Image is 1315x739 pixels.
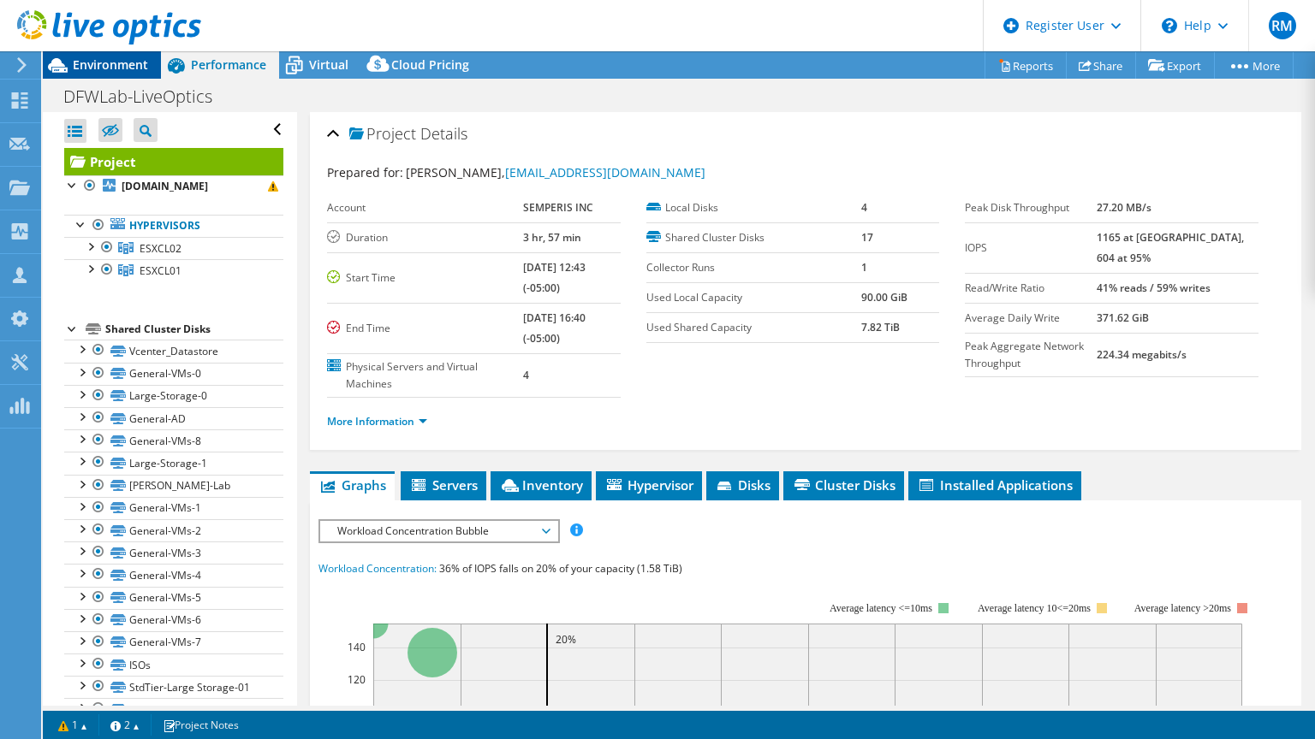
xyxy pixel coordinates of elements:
[64,519,283,541] a: General-VMs-2
[64,587,283,609] a: General-VMs-5
[406,164,705,180] span: [PERSON_NAME],
[830,602,932,614] tspan: Average latency <=10ms
[861,200,867,215] b: 4
[122,179,208,193] b: [DOMAIN_NAME]
[985,52,1067,79] a: Reports
[646,229,861,246] label: Shared Cluster Disks
[965,310,1097,327] label: Average Daily Write
[327,199,523,216] label: Account
[64,215,283,237] a: Hypervisors
[1097,200,1151,215] b: 27.20 MB/s
[861,230,873,245] b: 17
[861,290,907,304] b: 90.00 GiB
[523,230,581,245] b: 3 hr, 57 min
[64,497,283,519] a: General-VMs-1
[64,676,283,698] a: StdTier-Large Storage-01
[965,239,1097,257] label: IOPS
[420,123,467,144] span: Details
[523,260,586,295] b: [DATE] 12:43 (-05:00)
[715,476,771,494] span: Disks
[327,229,523,246] label: Duration
[1097,230,1244,265] b: 1165 at [GEOGRAPHIC_DATA], 604 at 95%
[329,521,549,541] span: Workload Concentration Bubble
[604,476,693,494] span: Hypervisor
[505,164,705,180] a: [EMAIL_ADDRESS][DOMAIN_NAME]
[327,414,427,429] a: More Information
[1097,347,1187,362] b: 224.34 megabits/s
[556,632,576,647] text: 20%
[1097,310,1149,325] b: 371.62 GiB
[646,199,861,216] label: Local Disks
[861,260,867,275] b: 1
[978,602,1091,614] tspan: Average latency 10<=20ms
[1134,602,1231,614] text: Average latency >20ms
[523,310,586,346] b: [DATE] 16:40 (-05:00)
[64,475,283,497] a: [PERSON_NAME]-Lab
[64,407,283,429] a: General-AD
[348,705,366,719] text: 100
[499,476,583,494] span: Inventory
[646,259,861,276] label: Collector Runs
[1162,18,1177,33] svg: \n
[64,452,283,474] a: Large-Storage-1
[523,368,529,382] b: 4
[349,126,416,143] span: Project
[391,56,469,73] span: Cloud Pricing
[140,263,181,278] span: ESXCL01
[64,609,283,631] a: General-VMs-6
[64,363,283,385] a: General-VMs-0
[64,541,283,564] a: General-VMs-3
[1097,281,1211,295] b: 41% reads / 59% writes
[1269,12,1296,39] span: RM
[98,714,152,736] a: 2
[348,640,366,654] text: 140
[73,56,148,73] span: Environment
[965,338,1097,372] label: Peak Aggregate Network Throughput
[318,561,437,576] span: Workload Concentration:
[64,259,283,281] a: ESXCL01
[439,561,682,576] span: 36% of IOPS falls on 20% of your capacity (1.58 TiB)
[861,320,900,334] b: 7.82 TiB
[523,200,593,215] b: SEMPERIS INC
[64,385,283,407] a: Large-Storage-0
[327,164,403,180] label: Prepared for:
[64,148,283,175] a: Project
[409,476,478,494] span: Servers
[646,289,861,306] label: Used Local Capacity
[64,564,283,586] a: General-VMs-4
[64,175,283,198] a: [DOMAIN_NAME]
[646,319,861,336] label: Used Shared Capacity
[327,358,523,393] label: Physical Servers and Virtual Machines
[64,698,283,720] a: StdTier-Large Storage-02
[965,280,1097,297] label: Read/Write Ratio
[64,340,283,362] a: Vcenter_Datastore
[965,199,1097,216] label: Peak Disk Throughput
[318,476,386,494] span: Graphs
[348,672,366,687] text: 120
[1135,52,1215,79] a: Export
[64,631,283,653] a: General-VMs-7
[327,320,523,337] label: End Time
[151,714,251,736] a: Project Notes
[105,319,283,340] div: Shared Cluster Disks
[140,241,181,256] span: ESXCL02
[64,429,283,452] a: General-VMs-8
[917,476,1073,494] span: Installed Applications
[1066,52,1136,79] a: Share
[792,476,896,494] span: Cluster Disks
[46,714,99,736] a: 1
[309,56,348,73] span: Virtual
[327,269,523,287] label: Start Time
[191,56,266,73] span: Performance
[64,237,283,259] a: ESXCL02
[56,87,239,106] h1: DFWLab-LiveOptics
[64,653,283,676] a: ISOs
[1214,52,1294,79] a: More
